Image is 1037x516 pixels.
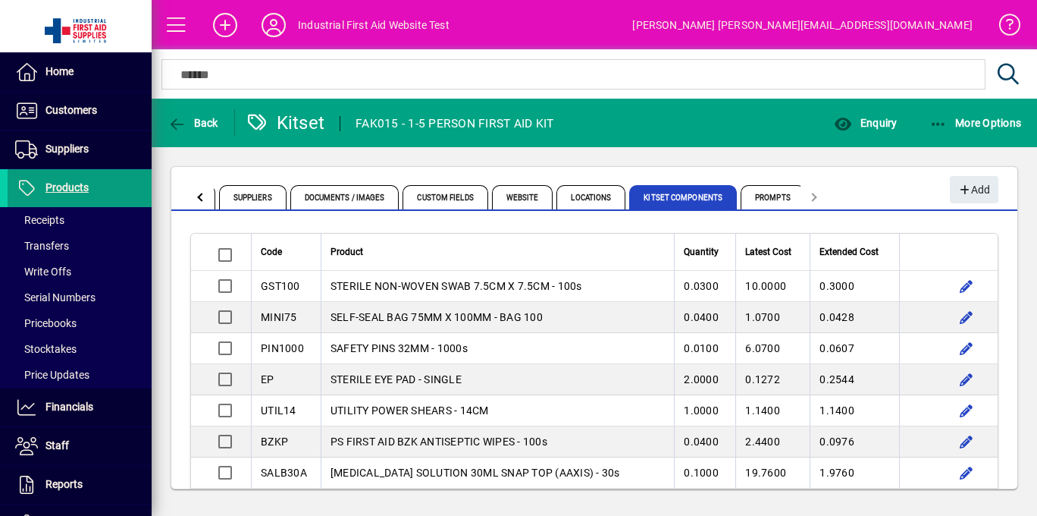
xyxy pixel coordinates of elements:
[8,233,152,259] a: Transfers
[954,461,979,485] button: Edit
[745,244,791,260] span: Latest Cost
[674,395,735,426] td: 1.0000
[321,426,675,458] td: PS FIRST AID BZK ANTISEPTIC WIPES - 100s
[152,109,235,137] app-page-header-button: Back
[356,112,553,136] div: FAK015 - 1-5 PERSON FIRST AID KIT
[45,104,97,116] span: Customers
[261,372,312,387] div: EP
[261,310,312,325] div: MINI75
[321,458,675,489] td: [MEDICAL_DATA] SOLUTION 30ML SNAP TOP (AAXIS) - 30s
[45,143,89,155] span: Suppliers
[261,244,282,260] span: Code
[321,302,675,333] td: SELF-SEAL BAG 75MM X 100MM - BAG 100
[8,92,152,130] a: Customers
[810,395,899,426] td: 1.1400
[8,131,152,168] a: Suppliers
[261,278,312,294] div: GST100
[15,240,69,252] span: Transfers
[954,274,979,298] button: Edit
[246,111,325,135] div: Kitset
[735,395,810,426] td: 1.1400
[674,271,735,302] td: 0.0300
[261,403,312,418] div: UTIL14
[957,178,990,203] span: Add
[45,401,93,413] span: Financials
[988,3,1018,52] a: Knowledge Base
[735,302,810,333] td: 1.0700
[45,181,89,193] span: Products
[249,11,298,39] button: Profile
[674,302,735,333] td: 0.0400
[492,185,553,209] span: Website
[8,362,152,388] a: Price Updates
[321,395,675,426] td: UTILITY POWER SHEARS - 14CM
[830,109,901,137] button: Enquiry
[810,458,899,489] td: 1.9760
[15,214,64,226] span: Receipts
[168,117,218,129] span: Back
[735,426,810,458] td: 2.4400
[8,53,152,91] a: Home
[15,369,89,381] span: Price Updates
[629,185,737,209] span: Kitset Components
[810,271,899,302] td: 0.3000
[954,305,979,329] button: Edit
[810,426,899,458] td: 0.0976
[15,266,71,278] span: Write Offs
[954,398,979,423] button: Edit
[45,439,69,451] span: Staff
[735,271,810,302] td: 10.0000
[321,333,675,364] td: SAFETY PINS 32MM - 1000s
[810,302,899,333] td: 0.0428
[261,465,312,480] div: SALB30A
[219,185,287,209] span: Suppliers
[819,244,879,260] span: Extended Cost
[45,65,74,77] span: Home
[556,185,625,209] span: Locations
[929,117,1022,129] span: More Options
[15,317,77,329] span: Pricebooks
[8,207,152,233] a: Receipts
[8,466,152,504] a: Reports
[321,364,675,395] td: STERILE EYE PAD - SINGLE
[321,271,675,302] td: STERILE NON-WOVEN SWAB 7.5CM X 7.5CM - 100s
[15,343,77,355] span: Stocktakes
[674,364,735,395] td: 2.0000
[298,13,450,37] div: Industrial First Aid Website Test
[632,13,973,37] div: [PERSON_NAME] [PERSON_NAME][EMAIL_ADDRESS][DOMAIN_NAME]
[834,117,897,129] span: Enquiry
[261,341,312,356] div: PIN1000
[741,185,805,209] span: Prompts
[674,333,735,364] td: 0.0100
[261,434,312,449] div: BZKP
[674,426,735,458] td: 0.0400
[926,109,1026,137] button: More Options
[735,364,810,395] td: 0.1272
[684,244,719,260] span: Quantity
[954,336,979,360] button: Edit
[201,11,249,39] button: Add
[8,336,152,362] a: Stocktakes
[8,427,152,465] a: Staff
[8,259,152,285] a: Write Offs
[331,244,363,260] span: Product
[164,109,222,137] button: Back
[735,333,810,364] td: 6.0700
[45,478,83,490] span: Reports
[950,176,998,203] button: Add
[954,429,979,454] button: Edit
[674,458,735,489] td: 0.1000
[8,310,152,336] a: Pricebooks
[8,389,152,426] a: Financials
[8,285,152,310] a: Serial Numbers
[15,291,96,304] span: Serial Numbers
[810,333,899,364] td: 0.0607
[735,458,810,489] td: 19.7600
[290,185,399,209] span: Documents / Images
[810,364,899,395] td: 0.2544
[954,367,979,392] button: Edit
[403,185,487,209] span: Custom Fields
